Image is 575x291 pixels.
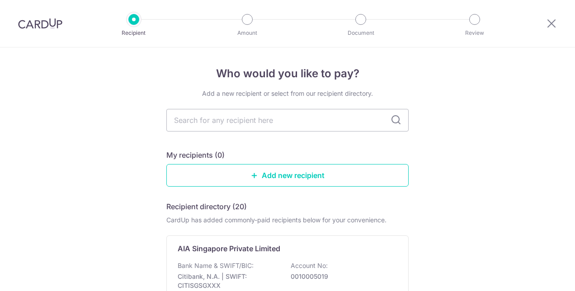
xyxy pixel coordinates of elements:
[214,28,281,38] p: Amount
[291,272,392,281] p: 0010005019
[441,28,508,38] p: Review
[178,261,254,270] p: Bank Name & SWIFT/BIC:
[291,261,328,270] p: Account No:
[166,201,247,212] h5: Recipient directory (20)
[178,243,280,254] p: AIA Singapore Private Limited
[18,18,62,29] img: CardUp
[166,66,409,82] h4: Who would you like to pay?
[166,109,409,131] input: Search for any recipient here
[166,89,409,98] div: Add a new recipient or select from our recipient directory.
[178,272,279,290] p: Citibank, N.A. | SWIFT: CITISGSGXXX
[166,164,409,187] a: Add new recipient
[166,150,225,160] h5: My recipients (0)
[100,28,167,38] p: Recipient
[166,216,409,225] div: CardUp has added commonly-paid recipients below for your convenience.
[327,28,394,38] p: Document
